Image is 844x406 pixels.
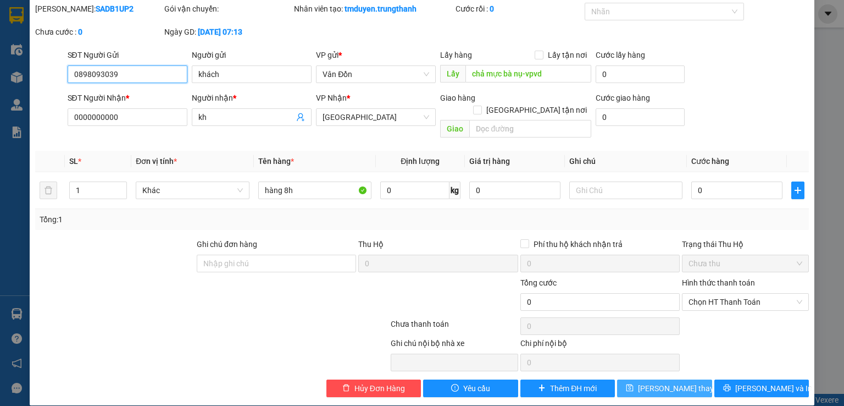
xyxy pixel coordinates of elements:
div: [PERSON_NAME]: [35,3,162,15]
span: Vân Đồn [323,66,429,83]
span: user-add [296,113,305,122]
span: Đơn vị tính [136,157,177,166]
span: Hủy Đơn Hàng [354,382,405,394]
b: SADB1UP2 [96,4,134,13]
button: exclamation-circleYêu cầu [423,380,518,397]
span: exclamation-circle [451,384,459,393]
div: VP gửi [316,49,436,61]
span: Hà Nội [323,109,429,125]
div: Chưa thanh toán [390,318,519,337]
button: deleteHủy Đơn Hàng [326,380,421,397]
span: plus [792,186,804,195]
span: [GEOGRAPHIC_DATA] tận nơi [482,104,591,116]
input: Dọc đường [469,120,591,138]
div: Tổng: 1 [40,213,326,226]
div: Nhân viên tạo: [294,3,453,15]
span: plus [538,384,546,393]
button: printer[PERSON_NAME] và In [714,380,809,397]
div: Chưa cước : [35,26,162,38]
input: VD: Bàn, Ghế [258,182,371,199]
span: Phí thu hộ khách nhận trả [529,238,627,250]
label: Cước lấy hàng [596,51,645,59]
b: 0 [490,4,494,13]
span: Khác [142,182,242,199]
span: printer [723,384,731,393]
span: Lấy hàng [440,51,472,59]
div: Cước rồi : [456,3,582,15]
span: Tổng cước [520,278,557,287]
input: Cước lấy hàng [596,65,685,83]
div: Gói vận chuyển: [164,3,291,15]
span: Thêm ĐH mới [550,382,597,394]
span: [PERSON_NAME] thay đổi [638,382,726,394]
div: Người gửi [192,49,312,61]
div: Ngày GD: [164,26,291,38]
span: Lấy tận nơi [543,49,591,61]
span: Chọn HT Thanh Toán [688,294,802,310]
div: Người nhận [192,92,312,104]
span: Lấy [440,65,465,83]
span: save [626,384,634,393]
div: SĐT Người Nhận [68,92,187,104]
b: tmduyen.trungthanh [345,4,417,13]
div: Trạng thái Thu Hộ [682,238,809,250]
span: SL [69,157,78,166]
span: Giao hàng [440,94,475,102]
label: Cước giao hàng [596,94,650,102]
span: VP Nhận [316,94,347,102]
button: delete [40,182,57,199]
span: delete [342,384,350,393]
span: Định lượng [401,157,440,166]
span: kg [449,182,460,199]
input: Dọc đường [465,65,591,83]
span: Giao [440,120,469,138]
b: [DATE] 07:13 [198,28,242,36]
input: Cước giao hàng [596,108,685,126]
label: Hình thức thanh toán [682,278,755,287]
span: Yêu cầu [463,382,490,394]
th: Ghi chú [565,151,687,172]
div: Chi phí nội bộ [520,337,680,354]
input: Ghi chú đơn hàng [197,255,356,272]
span: Cước hàng [691,157,729,166]
button: save[PERSON_NAME] thay đổi [617,380,712,397]
div: SĐT Người Gửi [68,49,187,61]
span: Thu Hộ [358,240,384,249]
span: Giá trị hàng [469,157,510,166]
b: 0 [78,28,82,36]
span: [PERSON_NAME] và In [735,382,812,394]
span: Tên hàng [258,157,294,166]
button: plus [791,182,804,199]
div: Ghi chú nội bộ nhà xe [391,337,518,354]
span: Chưa thu [688,255,802,272]
button: plusThêm ĐH mới [520,380,615,397]
input: Ghi Chú [569,182,682,199]
label: Ghi chú đơn hàng [197,240,257,249]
